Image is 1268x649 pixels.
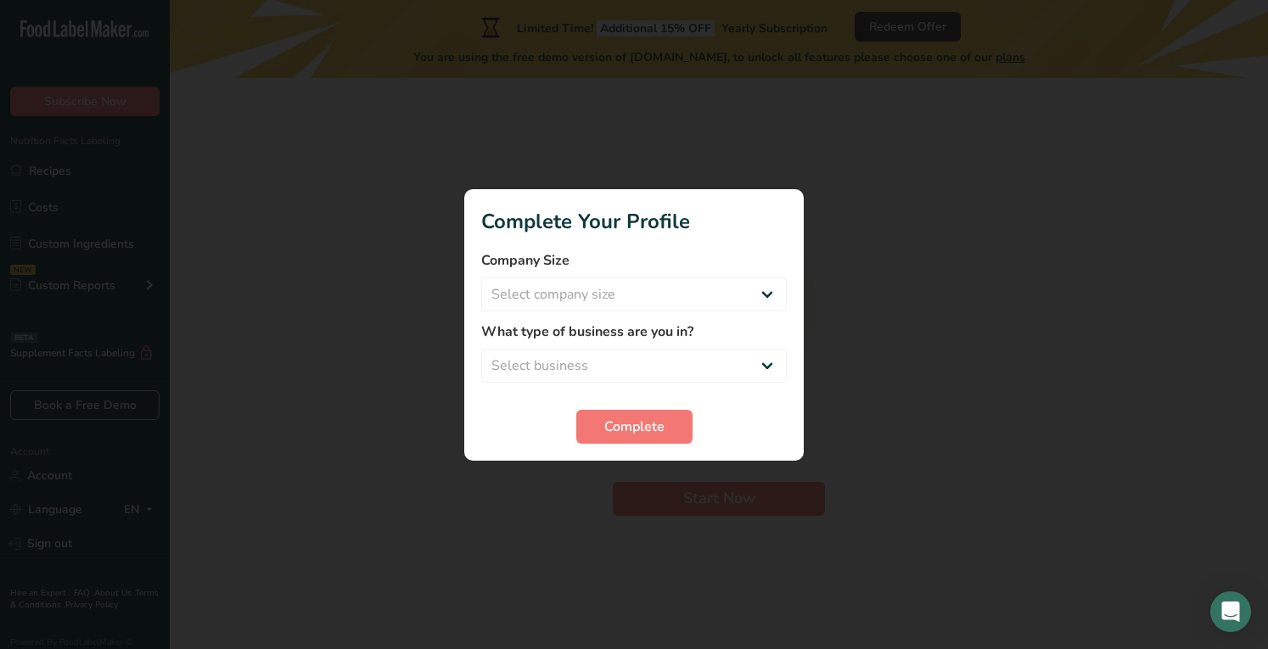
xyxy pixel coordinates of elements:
span: Complete [604,417,665,437]
button: Complete [576,410,693,444]
h1: Complete Your Profile [481,206,787,237]
label: What type of business are you in? [481,322,787,342]
label: Company Size [481,250,787,271]
div: Open Intercom Messenger [1210,591,1251,632]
